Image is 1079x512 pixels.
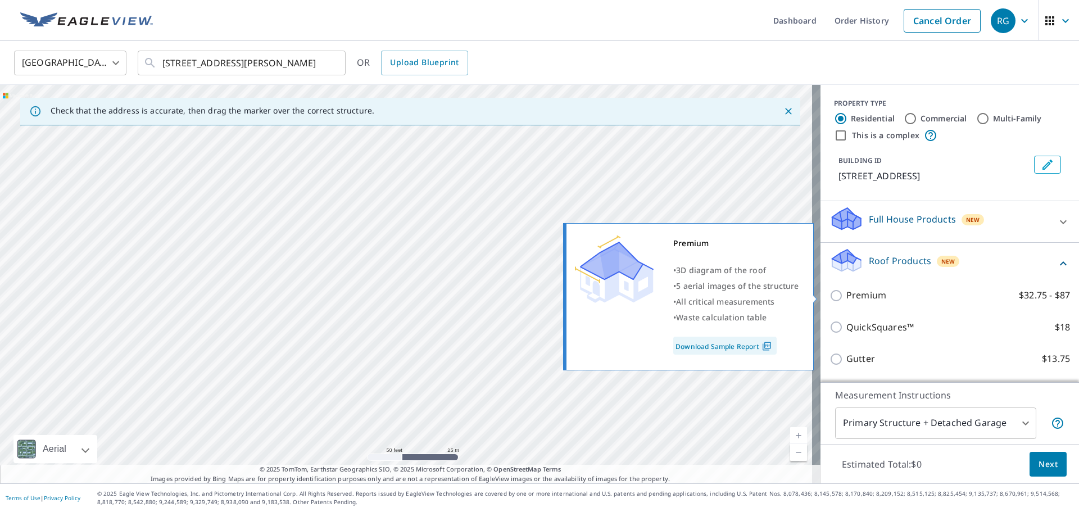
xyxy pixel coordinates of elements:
[676,296,774,307] span: All critical measurements
[39,435,70,463] div: Aerial
[493,465,541,473] a: OpenStreetMap
[921,113,967,124] label: Commercial
[829,206,1070,238] div: Full House ProductsNew
[673,278,799,294] div: •
[941,257,955,266] span: New
[846,352,875,366] p: Gutter
[673,235,799,251] div: Premium
[838,156,882,165] p: BUILDING ID
[790,444,807,461] a: Current Level 19, Zoom Out
[904,9,981,33] a: Cancel Order
[51,106,374,116] p: Check that the address is accurate, then drag the marker over the correct structure.
[673,262,799,278] div: •
[846,288,886,302] p: Premium
[966,215,980,224] span: New
[759,341,774,351] img: Pdf Icon
[673,310,799,325] div: •
[993,113,1042,124] label: Multi-Family
[676,280,799,291] span: 5 aerial images of the structure
[1030,452,1067,477] button: Next
[575,235,654,303] img: Premium
[390,56,459,70] span: Upload Blueprint
[13,435,97,463] div: Aerial
[676,265,766,275] span: 3D diagram of the roof
[1042,352,1070,366] p: $13.75
[835,388,1064,402] p: Measurement Instructions
[162,47,323,79] input: Search by address or latitude-longitude
[1019,288,1070,302] p: $32.75 - $87
[6,494,40,502] a: Terms of Use
[44,494,80,502] a: Privacy Policy
[829,247,1070,279] div: Roof ProductsNew
[673,294,799,310] div: •
[838,169,1030,183] p: [STREET_ADDRESS]
[673,337,777,355] a: Download Sample Report
[834,98,1066,108] div: PROPERTY TYPE
[676,312,767,323] span: Waste calculation table
[835,407,1036,439] div: Primary Structure + Detached Garage
[14,47,126,79] div: [GEOGRAPHIC_DATA]
[97,490,1073,506] p: © 2025 Eagle View Technologies, Inc. and Pictometry International Corp. All Rights Reserved. Repo...
[1055,320,1070,334] p: $18
[852,130,919,141] label: This is a complex
[869,212,956,226] p: Full House Products
[543,465,561,473] a: Terms
[381,51,468,75] a: Upload Blueprint
[790,427,807,444] a: Current Level 19, Zoom In
[1039,457,1058,472] span: Next
[851,113,895,124] label: Residential
[20,12,153,29] img: EV Logo
[1034,156,1061,174] button: Edit building 1
[833,452,931,477] p: Estimated Total: $0
[781,104,796,119] button: Close
[6,495,80,501] p: |
[869,254,931,268] p: Roof Products
[357,51,468,75] div: OR
[260,465,561,474] span: © 2025 TomTom, Earthstar Geographics SIO, © 2025 Microsoft Corporation, ©
[991,8,1015,33] div: RG
[846,320,914,334] p: QuickSquares™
